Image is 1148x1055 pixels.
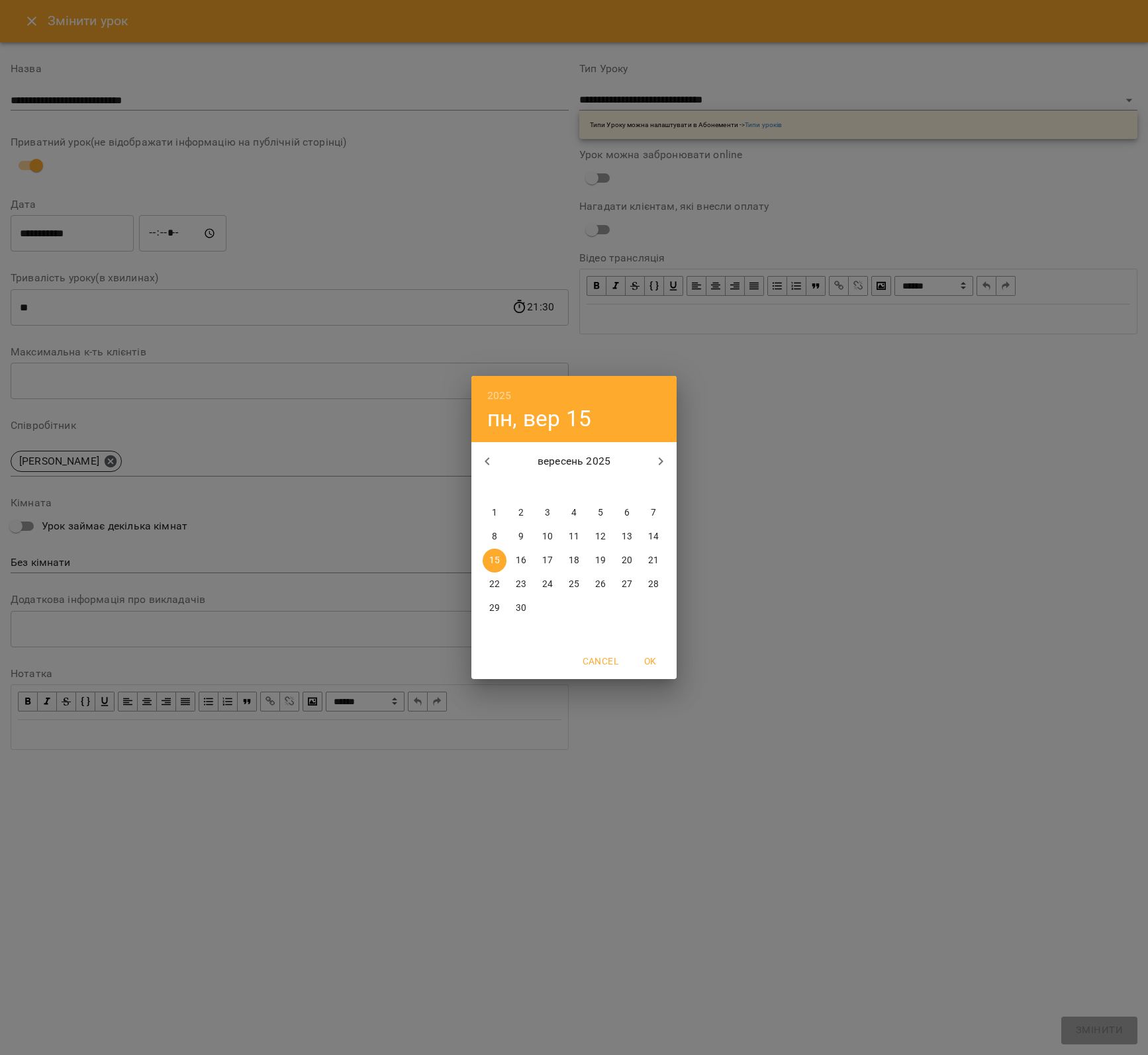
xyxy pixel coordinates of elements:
[589,525,612,549] button: 12
[536,481,559,494] span: ср
[489,578,500,591] p: 22
[648,530,659,543] p: 14
[651,506,656,520] p: 7
[487,387,512,405] button: 2025
[483,525,506,549] button: 8
[509,501,533,525] button: 2
[595,578,606,591] p: 26
[483,549,506,573] button: 15
[634,653,666,669] span: OK
[516,602,526,615] p: 30
[489,602,500,615] p: 29
[516,578,526,591] p: 23
[642,481,665,494] span: нд
[503,453,646,469] p: вересень 2025
[622,530,632,543] p: 13
[577,649,624,673] button: Cancel
[622,578,632,591] p: 27
[562,501,586,525] button: 4
[622,554,632,567] p: 20
[518,530,524,543] p: 9
[589,501,612,525] button: 5
[615,481,639,494] span: сб
[615,549,639,573] button: 20
[483,573,506,596] button: 22
[492,530,497,543] p: 8
[571,506,577,520] p: 4
[569,578,579,591] p: 25
[642,525,665,549] button: 14
[624,506,630,520] p: 6
[569,554,579,567] p: 18
[642,573,665,596] button: 28
[589,573,612,596] button: 26
[642,501,665,525] button: 7
[562,573,586,596] button: 25
[583,653,618,669] span: Cancel
[542,578,553,591] p: 24
[542,554,553,567] p: 17
[562,525,586,549] button: 11
[483,481,506,494] span: пн
[595,530,606,543] p: 12
[642,549,665,573] button: 21
[562,549,586,573] button: 18
[648,554,659,567] p: 21
[615,525,639,549] button: 13
[516,554,526,567] p: 16
[536,525,559,549] button: 10
[598,506,603,520] p: 5
[542,530,553,543] p: 10
[648,578,659,591] p: 28
[562,481,586,494] span: чт
[483,596,506,620] button: 29
[629,649,671,673] button: OK
[483,501,506,525] button: 1
[536,573,559,596] button: 24
[595,554,606,567] p: 19
[487,405,591,432] button: пн, вер 15
[615,573,639,596] button: 27
[536,549,559,573] button: 17
[589,549,612,573] button: 19
[509,596,533,620] button: 30
[518,506,524,520] p: 2
[615,501,639,525] button: 6
[509,481,533,494] span: вт
[589,481,612,494] span: пт
[489,554,500,567] p: 15
[509,549,533,573] button: 16
[509,525,533,549] button: 9
[545,506,550,520] p: 3
[536,501,559,525] button: 3
[569,530,579,543] p: 11
[509,573,533,596] button: 23
[492,506,497,520] p: 1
